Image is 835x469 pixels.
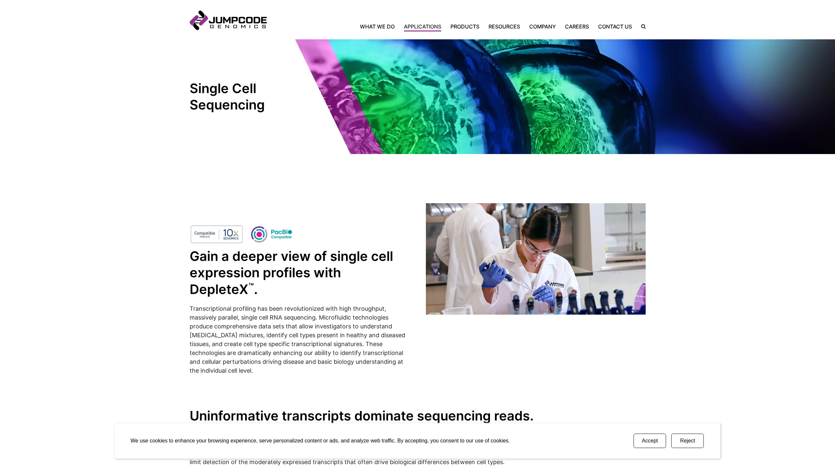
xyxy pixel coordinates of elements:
[426,203,646,315] img: Technician injecting fluid into a testube
[248,281,254,291] sup: ™
[190,248,409,298] h2: Gain a deeper view of single cell expression profiles with DepleteX .
[484,23,525,30] a: Resources
[446,23,484,30] a: Products
[560,23,594,30] a: Careers
[525,23,560,30] a: Company
[637,24,646,29] label: Search the site.
[594,23,637,30] a: Contact Us
[131,438,510,443] span: We use cookies to enhance your browsing experience, serve personalized content or ads, and analyz...
[671,434,704,448] button: Reject
[190,80,308,113] h1: Single Cell Sequencing
[190,304,409,375] p: Transcriptional profiling has been revolutionized with high throughput, massively parallel, singl...
[634,434,666,448] button: Accept
[190,408,646,424] h2: Uninformative transcripts dominate sequencing reads.
[399,23,446,30] a: Applications
[267,23,637,30] nav: Primary Navigation
[360,23,399,30] a: What We Do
